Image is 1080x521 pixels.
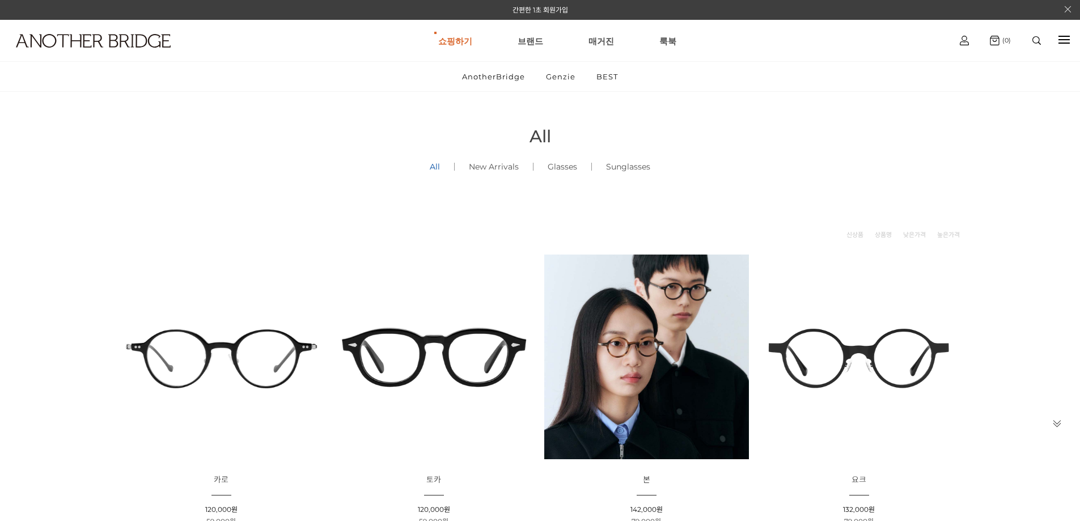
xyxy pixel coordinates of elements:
a: 매거진 [588,20,614,61]
img: cart [990,36,999,45]
img: 본 - 동그란 렌즈로 돋보이는 아세테이트 안경 이미지 [544,255,749,459]
span: 카로 [214,475,228,485]
img: 토카 아세테이트 뿔테 안경 이미지 [332,255,536,459]
a: New Arrivals [455,147,533,186]
img: 카로 - 감각적인 디자인의 패션 아이템 이미지 [119,255,324,459]
img: cart [960,36,969,45]
span: 120,000원 [418,505,450,514]
a: logo [6,34,168,75]
a: 요크 [852,476,866,484]
img: search [1032,36,1041,45]
a: 룩북 [659,20,676,61]
a: All [416,147,454,186]
a: 상품명 [875,229,892,240]
span: 요크 [852,475,866,485]
a: 토카 [426,476,441,484]
a: 신상품 [846,229,863,240]
a: BEST [587,62,628,91]
span: 132,000원 [843,505,875,514]
a: (0) [990,36,1011,45]
a: 높은가격 [937,229,960,240]
span: All [530,126,551,147]
a: 브랜드 [518,20,543,61]
img: 요크 글라스 - 트렌디한 디자인의 유니크한 안경 이미지 [757,255,962,459]
span: 토카 [426,475,441,485]
span: (0) [999,36,1011,44]
a: Glasses [533,147,591,186]
img: logo [16,34,171,48]
a: AnotherBridge [452,62,535,91]
a: Genzie [536,62,585,91]
a: 본 [643,476,650,484]
a: Sunglasses [592,147,664,186]
a: 낮은가격 [903,229,926,240]
a: 쇼핑하기 [438,20,472,61]
a: 간편한 1초 회원가입 [513,6,568,14]
span: 120,000원 [205,505,238,514]
span: 142,000원 [630,505,663,514]
a: 카로 [214,476,228,484]
span: 본 [643,475,650,485]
